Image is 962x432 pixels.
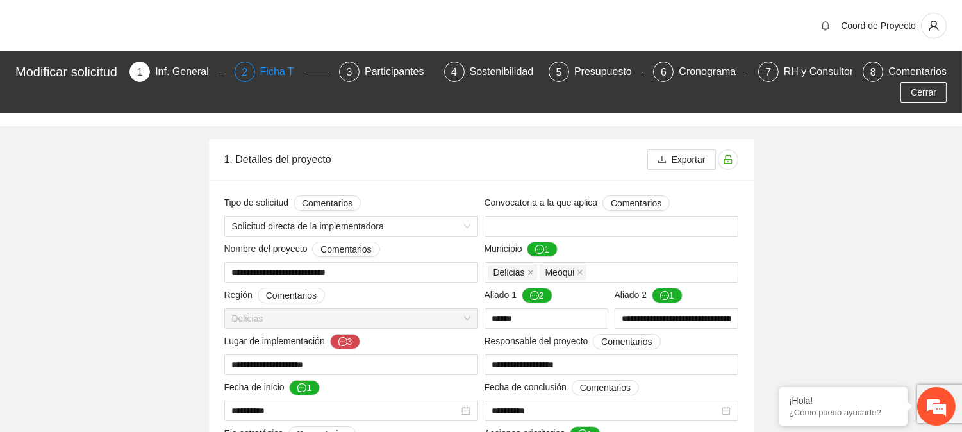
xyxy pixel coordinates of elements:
button: Tipo de solicitud [294,195,361,211]
div: Cronograma [679,62,746,82]
span: Delicias [488,265,537,280]
span: 7 [765,67,771,78]
span: close [527,269,534,276]
div: 1. Detalles del proyecto [224,141,647,178]
button: Aliado 2 [652,288,683,303]
div: 2Ficha T [235,62,329,82]
span: Fecha de inicio [224,380,320,395]
span: Meoqui [545,265,575,279]
span: Cerrar [911,85,936,99]
div: ¡Hola! [789,395,898,406]
span: Comentarios [601,335,652,349]
button: Nombre del proyecto [312,242,379,257]
div: 4Sostenibilidad [444,62,538,82]
span: message [535,245,544,255]
button: Fecha de conclusión [572,380,639,395]
span: Aliado 1 [485,288,552,303]
div: Modificar solicitud [15,62,122,82]
span: message [530,291,539,301]
span: Región [224,288,326,303]
span: message [660,291,669,301]
button: Cerrar [900,82,947,103]
span: message [338,337,347,347]
div: Participantes [365,62,435,82]
span: Estamos en línea. [74,142,177,272]
span: Delicias [493,265,525,279]
button: Lugar de implementación [330,334,361,349]
div: Inf. General [155,62,219,82]
button: Fecha de inicio [289,380,320,395]
button: downloadExportar [647,149,716,170]
span: 3 [347,67,352,78]
span: Nombre del proyecto [224,242,380,257]
button: unlock [718,149,738,170]
span: close [577,269,583,276]
div: 5Presupuesto [549,62,643,82]
span: Municipio [485,242,558,257]
span: Comentarios [302,196,352,210]
div: Minimizar ventana de chat en vivo [210,6,241,37]
p: ¿Cómo puedo ayudarte? [789,408,898,417]
button: Región [258,288,325,303]
span: Aliado 2 [615,288,683,303]
button: bell [815,15,836,36]
div: 8Comentarios [863,62,947,82]
div: RH y Consultores [784,62,874,82]
button: Responsable del proyecto [593,334,660,349]
span: Comentarios [611,196,661,210]
button: Convocatoria a la que aplica [602,195,670,211]
span: message [297,383,306,394]
div: Comentarios [888,62,947,82]
div: 6Cronograma [653,62,747,82]
span: Lugar de implementación [224,334,361,349]
div: Chatee con nosotros ahora [67,65,215,82]
span: Fecha de conclusión [485,380,640,395]
div: 1Inf. General [129,62,224,82]
div: Ficha T [260,62,304,82]
span: Comentarios [580,381,631,395]
div: Sostenibilidad [470,62,544,82]
span: Coord de Proyecto [841,21,916,31]
button: user [921,13,947,38]
span: download [658,155,667,165]
span: 8 [870,67,876,78]
span: Delicias [232,309,470,328]
span: user [922,20,946,31]
span: Meoqui [540,265,587,280]
span: 5 [556,67,562,78]
span: Responsable del proyecto [485,334,661,349]
div: 7RH y Consultores [758,62,852,82]
div: 3Participantes [339,62,433,82]
span: 6 [661,67,667,78]
span: 4 [451,67,457,78]
textarea: Escriba su mensaje y pulse “Intro” [6,292,244,337]
span: Comentarios [320,242,371,256]
span: 1 [137,67,143,78]
span: bell [816,21,835,31]
span: Tipo de solicitud [224,195,361,211]
span: 2 [242,67,247,78]
button: Municipio [527,242,558,257]
div: Presupuesto [574,62,642,82]
span: Convocatoria a la que aplica [485,195,670,211]
button: Aliado 1 [522,288,552,303]
span: Solicitud directa de la implementadora [232,217,470,236]
span: Exportar [672,153,706,167]
span: Comentarios [266,288,317,303]
span: unlock [718,154,738,165]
